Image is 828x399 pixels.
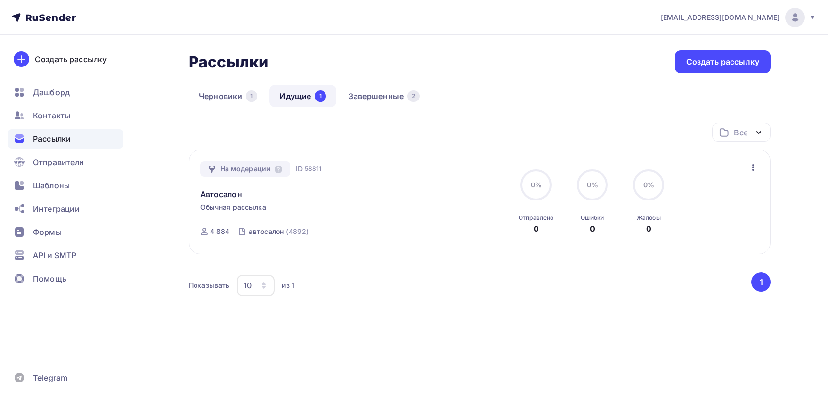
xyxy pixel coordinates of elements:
a: Автосалон [200,188,242,200]
span: Контакты [33,110,70,121]
div: Создать рассылку [686,56,759,67]
span: Формы [33,226,62,238]
h2: Рассылки [189,52,268,72]
div: На модерации [200,161,291,177]
span: 0% [643,181,654,189]
span: Помощь [33,273,66,284]
div: Все [734,127,747,138]
span: Дашборд [33,86,70,98]
div: Жалобы [637,214,661,222]
span: Шаблоны [33,180,70,191]
div: Отправлено [519,214,553,222]
a: [EMAIL_ADDRESS][DOMAIN_NAME] [661,8,816,27]
a: Дашборд [8,83,123,102]
span: [EMAIL_ADDRESS][DOMAIN_NAME] [661,13,779,22]
span: Telegram [33,372,67,383]
div: Показывать [189,281,229,290]
div: автосалон [249,227,284,236]
a: автосалон (4892) [248,224,309,239]
span: API и SMTP [33,249,76,261]
div: 1 [246,90,257,102]
a: Черновики1 [189,85,267,107]
span: 58811 [305,164,321,174]
span: 0% [531,181,542,189]
span: Рассылки [33,133,71,145]
span: Интеграции [33,203,80,215]
a: Завершенные2 [338,85,430,107]
a: Отправители [8,152,123,172]
div: 2 [407,90,420,102]
div: 0 [590,223,595,234]
button: Все [712,123,771,142]
span: Отправители [33,156,84,168]
a: Рассылки [8,129,123,149]
div: Создать рассылку [35,53,107,65]
div: (4892) [286,227,308,236]
div: Ошибки [581,214,604,222]
a: Идущие1 [269,85,336,107]
div: 0 [646,223,651,234]
button: 10 [236,274,275,297]
span: ID [296,164,303,174]
div: 1 [315,90,326,102]
button: Go to page 1 [751,272,771,292]
span: 0% [587,181,598,189]
a: Формы [8,222,123,242]
a: Контакты [8,106,123,125]
div: 10 [244,280,252,291]
span: Обычная рассылка [200,202,266,212]
a: Шаблоны [8,176,123,195]
ul: Pagination [750,272,771,292]
div: 4 884 [210,227,230,236]
div: из 1 [282,281,294,290]
div: 0 [534,223,539,234]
